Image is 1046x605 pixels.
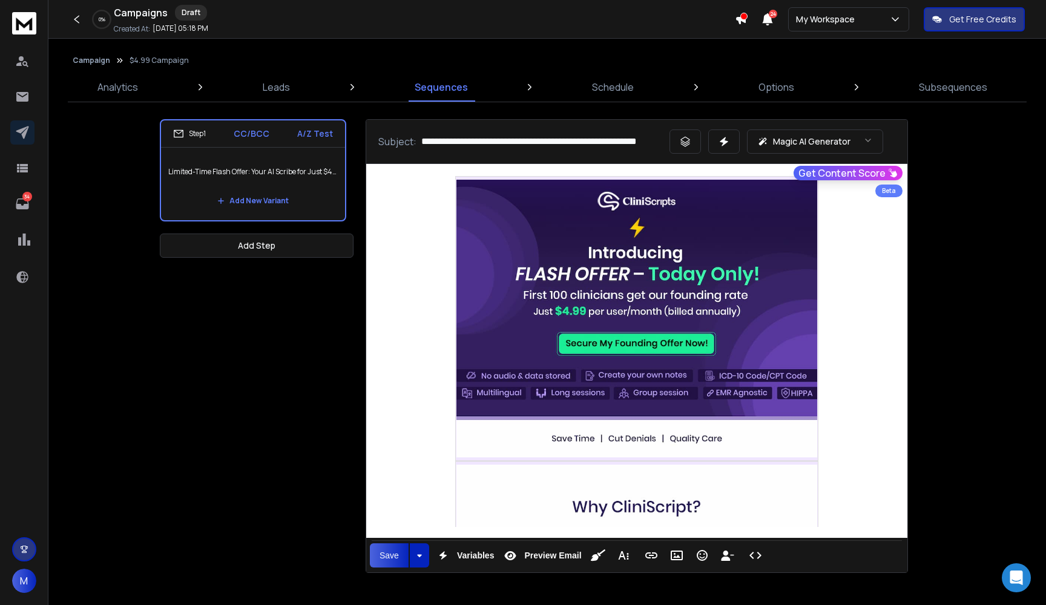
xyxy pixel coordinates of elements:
[1002,563,1031,592] div: Open Intercom Messenger
[97,80,138,94] p: Analytics
[130,56,189,65] p: $4.99 Campaign
[522,551,584,561] span: Preview Email
[90,73,145,102] a: Analytics
[175,5,207,21] div: Draft
[114,5,168,20] h1: Campaigns
[208,189,298,213] button: Add New Variant
[73,56,110,65] button: Campaign
[499,543,584,567] button: Preview Email
[924,7,1025,31] button: Get Free Credits
[255,73,297,102] a: Leads
[12,569,36,593] button: M
[585,73,641,102] a: Schedule
[168,155,338,189] p: Limited-Time Flash Offer: Your AI Scribe for Just $4.99/mo!
[234,128,269,140] p: CC/BCC
[160,119,346,221] li: Step1CC/BCCA/Z TestLimited-Time Flash Offer: Your AI Scribe for Just $4.99/mo!Add New Variant
[160,234,354,258] button: Add Step
[99,16,105,23] p: 0 %
[747,129,883,154] button: Magic AI Generator
[758,80,794,94] p: Options
[407,73,475,102] a: Sequences
[455,551,497,561] span: Variables
[173,128,206,139] div: Step 1
[875,185,903,197] div: Beta
[415,80,468,94] p: Sequences
[912,73,995,102] a: Subsequences
[10,192,35,216] a: 34
[370,543,409,567] button: Save
[744,543,767,567] button: Code View
[114,24,150,34] p: Created At:
[153,24,208,33] p: [DATE] 05:18 PM
[378,134,416,149] p: Subject:
[22,192,32,201] p: 34
[297,128,333,140] p: A/Z Test
[592,80,634,94] p: Schedule
[456,180,818,457] img: 43a30a50-5f62-4cc0-94b3-db29096d008a.jpeg
[263,80,290,94] p: Leads
[691,543,714,567] button: Emoticons
[773,136,850,148] p: Magic AI Generator
[919,80,987,94] p: Subsequences
[769,10,777,18] span: 24
[949,13,1016,25] p: Get Free Credits
[796,13,860,25] p: My Workspace
[12,12,36,34] img: logo
[794,166,903,180] button: Get Content Score
[751,73,801,102] a: Options
[432,543,497,567] button: Variables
